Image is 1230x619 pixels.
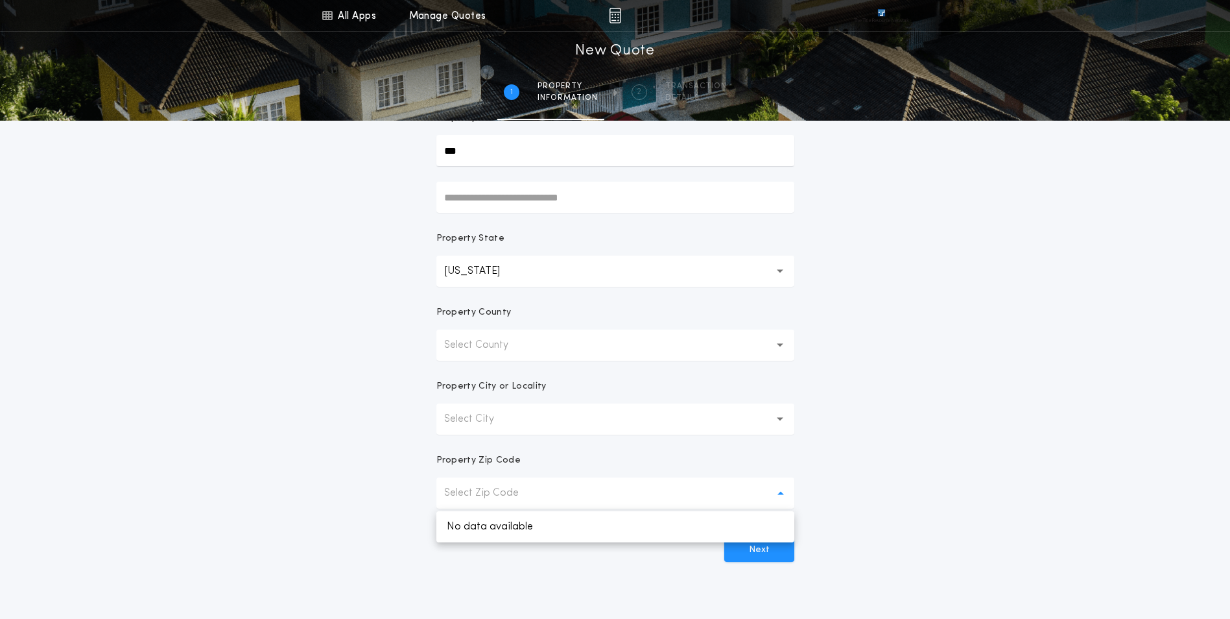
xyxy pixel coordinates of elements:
p: Select Zip Code [444,485,539,501]
button: Next [724,539,794,562]
ul: Select Zip Code [436,511,794,542]
img: img [609,8,621,23]
h2: 1 [510,87,513,97]
p: [US_STATE] [444,263,521,279]
p: Property City or Locality [436,380,547,393]
span: details [665,93,727,103]
p: Property County [436,306,512,319]
p: No data available [436,511,794,542]
button: Select City [436,404,794,435]
img: vs-icon [854,9,908,22]
button: Select Zip Code [436,478,794,509]
button: Select County [436,330,794,361]
p: Select County [444,337,529,353]
p: Select City [444,411,515,427]
p: Property Zip Code [436,454,521,467]
button: [US_STATE] [436,256,794,287]
p: Property State [436,232,504,245]
span: Transaction [665,81,727,91]
span: information [538,93,598,103]
h1: New Quote [575,41,654,62]
span: Property [538,81,598,91]
h2: 2 [637,87,641,97]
